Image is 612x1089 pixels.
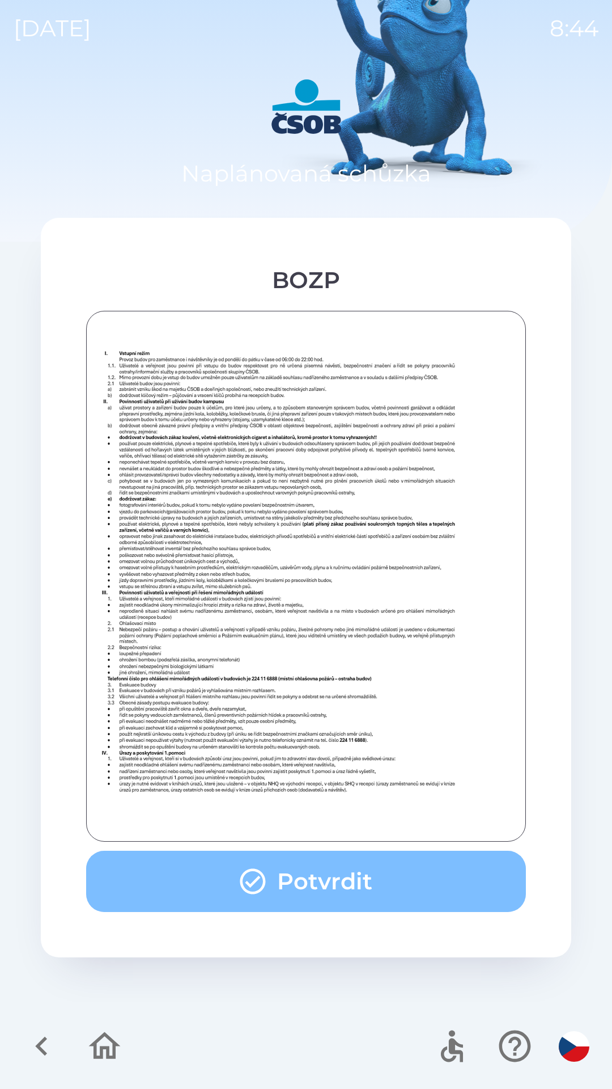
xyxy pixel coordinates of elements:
[550,11,598,45] p: 8:44
[41,79,571,134] img: Logo
[86,851,526,912] button: Potvrdit
[14,11,91,45] p: [DATE]
[86,263,526,297] div: BOZP
[181,157,431,191] p: Naplánovaná schůzka
[559,1031,589,1062] img: cs flag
